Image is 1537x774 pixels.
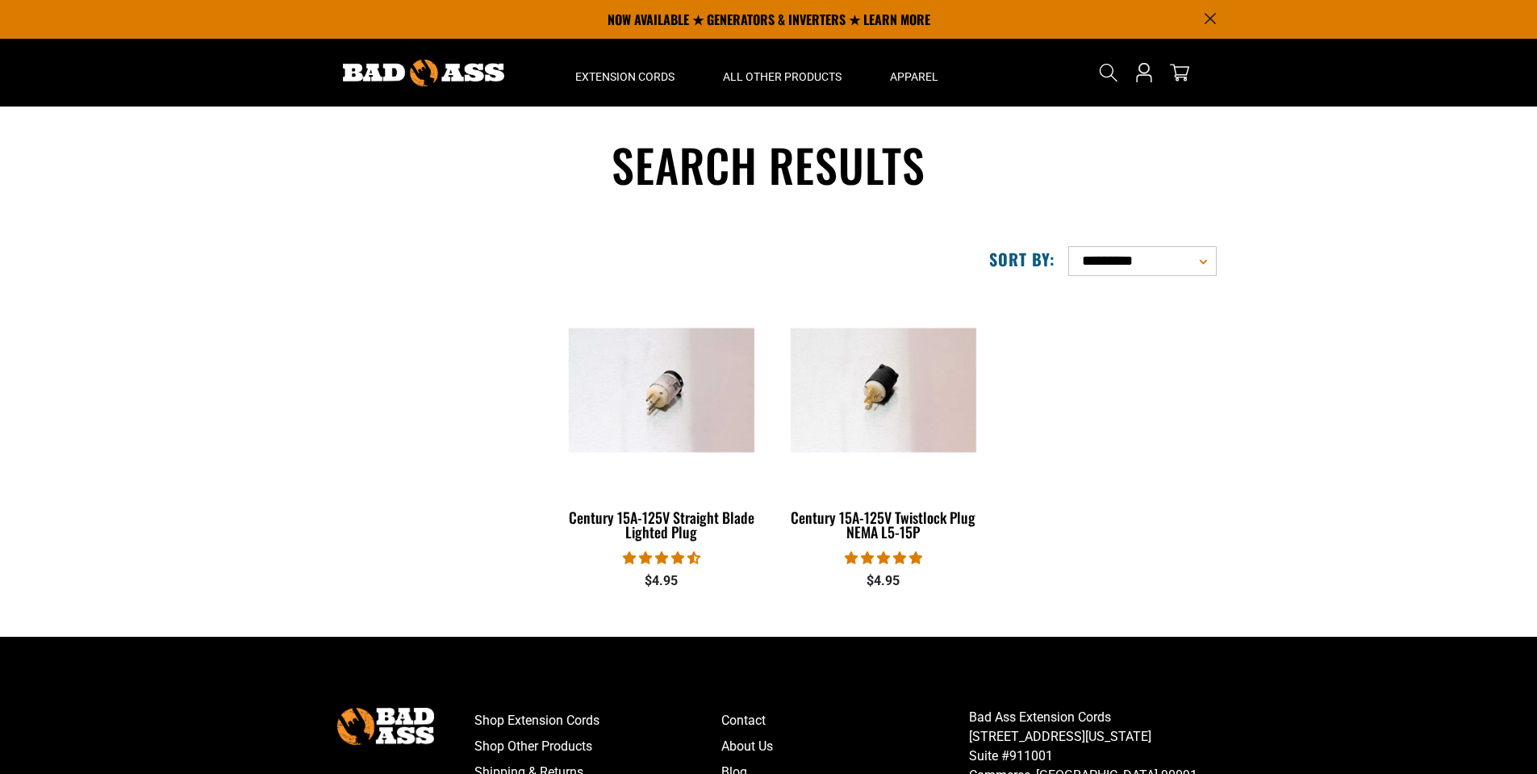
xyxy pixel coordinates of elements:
span: 5.00 stars [845,550,922,566]
summary: Search [1096,60,1121,86]
div: Century 15A-125V Straight Blade Lighted Plug [563,510,761,539]
span: 4.38 stars [623,550,700,566]
img: Century 15A-125V Straight Blade Lighted Plug [560,328,763,452]
span: All Other Products [723,69,842,84]
span: Apparel [890,69,938,84]
h1: Search results [321,136,1217,195]
summary: Apparel [866,39,963,107]
a: Shop Extension Cords [474,708,722,734]
div: Century 15A-125V Twistlock Plug NEMA L5-15P [784,510,982,539]
img: Bad Ass Extension Cords [337,708,434,744]
summary: All Other Products [699,39,866,107]
a: Contact [721,708,969,734]
img: Bad Ass Extension Cords [343,60,504,86]
a: Century 15A-125V Straight Blade Lighted Plug Century 15A-125V Straight Blade Lighted Plug [563,289,761,549]
label: Sort by: [989,249,1055,270]
div: $4.95 [563,571,761,591]
span: Extension Cords [575,69,675,84]
a: Shop Other Products [474,734,722,759]
a: Century 15A-125V Twistlock Plug NEMA L5-15P Century 15A-125V Twistlock Plug NEMA L5-15P [784,289,982,549]
a: About Us [721,734,969,759]
img: Century 15A-125V Twistlock Plug NEMA L5-15P [782,328,985,452]
div: $4.95 [784,571,982,591]
summary: Extension Cords [551,39,699,107]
